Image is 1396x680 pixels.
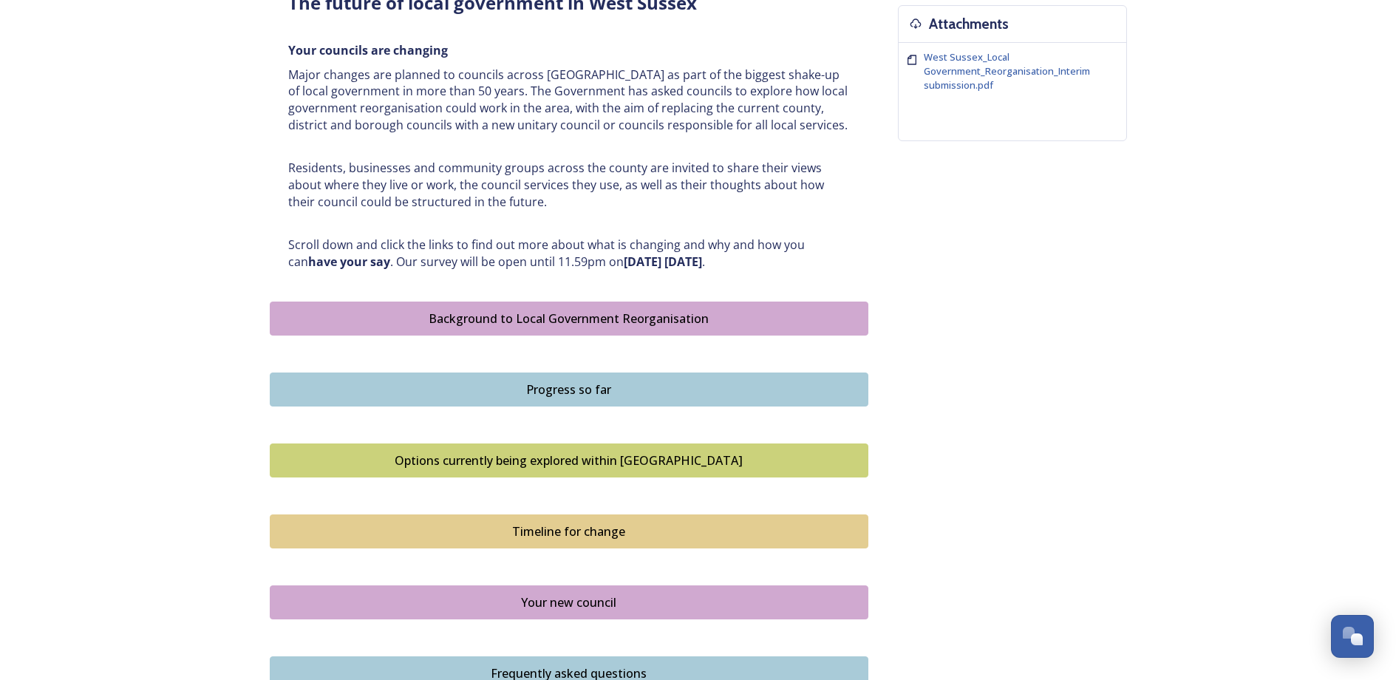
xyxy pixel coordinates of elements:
div: Progress so far [278,381,860,398]
button: Open Chat [1331,615,1374,658]
h3: Attachments [929,13,1009,35]
button: Your new council [270,585,868,619]
button: Background to Local Government Reorganisation [270,302,868,336]
div: Background to Local Government Reorganisation [278,310,860,327]
strong: Your councils are changing [288,42,448,58]
div: Your new council [278,594,860,611]
strong: have your say [308,254,390,270]
p: Residents, businesses and community groups across the county are invited to share their views abo... [288,160,850,210]
div: Options currently being explored within [GEOGRAPHIC_DATA] [278,452,860,469]
p: Major changes are planned to councils across [GEOGRAPHIC_DATA] as part of the biggest shake-up of... [288,67,850,134]
div: Timeline for change [278,523,860,540]
button: Progress so far [270,373,868,407]
span: West Sussex_Local Government_Reorganisation_Interim submission.pdf [924,50,1090,92]
strong: [DATE] [664,254,702,270]
button: Timeline for change [270,514,868,548]
strong: [DATE] [624,254,661,270]
p: Scroll down and click the links to find out more about what is changing and why and how you can .... [288,237,850,270]
button: Options currently being explored within West Sussex [270,443,868,477]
